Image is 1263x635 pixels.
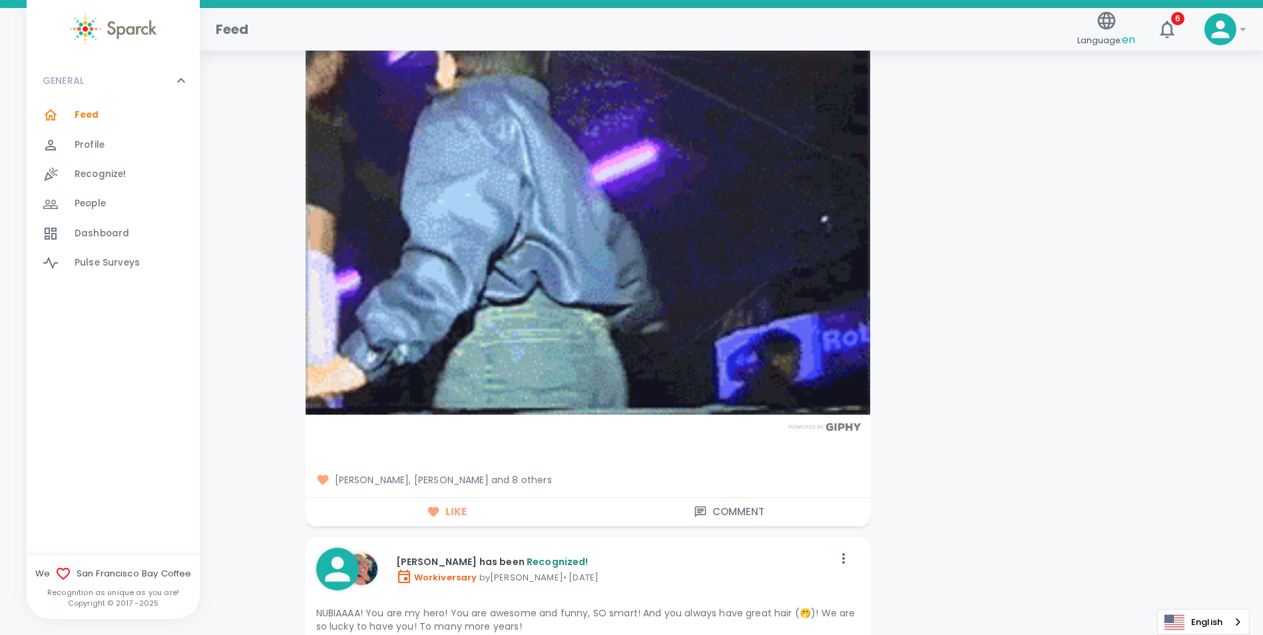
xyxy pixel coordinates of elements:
span: Language: [1077,31,1135,49]
span: Workiversary [396,571,477,584]
a: English [1158,610,1249,634]
img: Sparck logo [70,13,156,45]
a: Feed [27,101,200,130]
span: People [75,197,106,210]
p: GENERAL [43,74,84,87]
span: 6 [1171,12,1184,25]
p: by [PERSON_NAME] • [DATE] [396,568,833,584]
p: [PERSON_NAME] has been [396,555,833,568]
h1: Feed [216,19,249,40]
a: People [27,189,200,218]
a: Sparck logo [27,13,200,45]
span: We San Francisco Bay Coffee [27,566,200,582]
p: NUBIAAAA! You are my hero! You are awesome and funny, SO smart! And you always have great hair (🤭... [316,606,860,633]
a: Recognize! [27,160,200,189]
img: Picture of Emily Eaton [346,553,378,585]
span: Pulse Surveys [75,256,140,270]
div: GENERAL [27,61,200,101]
button: Like [306,498,588,526]
img: Powered by GIPHY [785,423,865,431]
button: Comment [588,498,870,526]
aside: Language selected: English [1157,609,1250,635]
span: Profile [75,138,105,152]
a: Pulse Surveys [27,248,200,278]
button: Language:en [1072,6,1140,53]
p: Copyright © 2017 - 2025 [27,598,200,608]
span: Recognize! [75,168,126,181]
span: Recognized! [527,555,589,568]
button: 6 [1151,13,1183,45]
span: Feed [75,108,99,122]
span: en [1122,32,1135,47]
div: GENERAL [27,101,200,283]
a: Dashboard [27,219,200,248]
span: Dashboard [75,227,129,240]
span: [PERSON_NAME], [PERSON_NAME] and 8 others [316,473,860,487]
p: Recognition as unique as you are! [27,587,200,598]
a: Profile [27,130,200,160]
div: Language [1157,609,1250,635]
